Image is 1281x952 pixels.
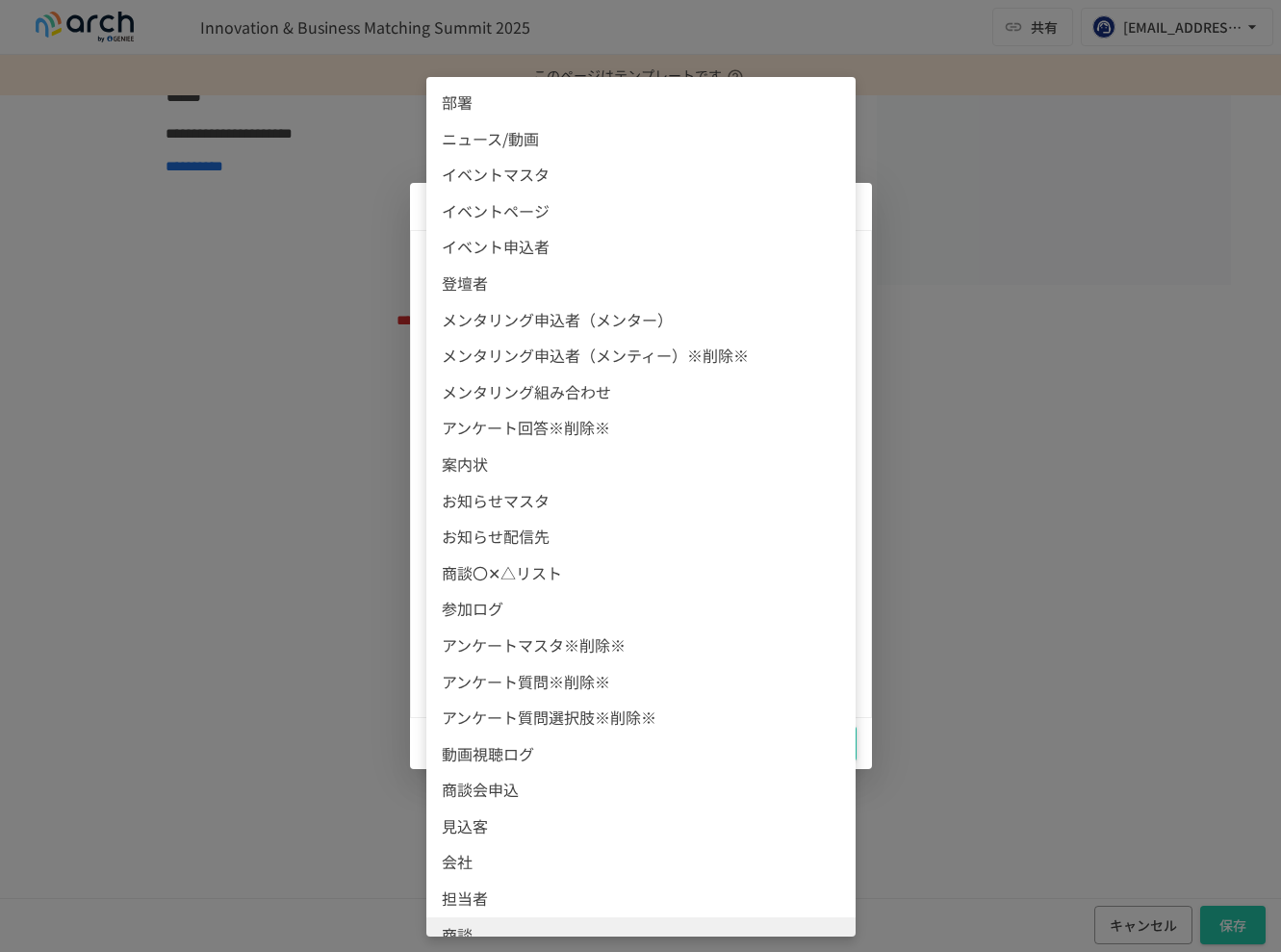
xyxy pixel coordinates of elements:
[442,380,840,405] span: メンタリング組み合わせ
[442,90,840,116] span: 部署
[442,163,840,188] span: イベントマスタ
[442,850,840,875] span: 会社
[442,597,840,622] span: 参加ログ
[442,561,840,586] span: 商談〇✕△リスト
[442,887,840,912] span: 担当者
[442,235,840,260] span: イベント申込者
[442,742,840,767] span: 動画視聴ログ
[442,489,840,514] span: お知らせマスタ
[442,308,840,333] span: メンタリング申込者（メンター）
[442,416,840,441] span: アンケート回答※削除※
[442,706,840,731] span: アンケート質問選択肢※削除※
[442,452,840,477] span: 案内状
[442,199,840,224] span: イベントページ
[442,778,840,803] span: 商談会申込
[442,271,840,296] span: 登壇者
[442,814,840,839] span: 見込客
[442,670,840,695] span: アンケート質問※削除※
[442,127,840,152] span: ニュース/動画
[442,923,840,948] span: 商談
[442,344,840,369] span: メンタリング申込者（メンティー）※削除※
[442,525,840,550] span: お知らせ配信先
[442,633,840,658] span: アンケートマスタ※削除※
